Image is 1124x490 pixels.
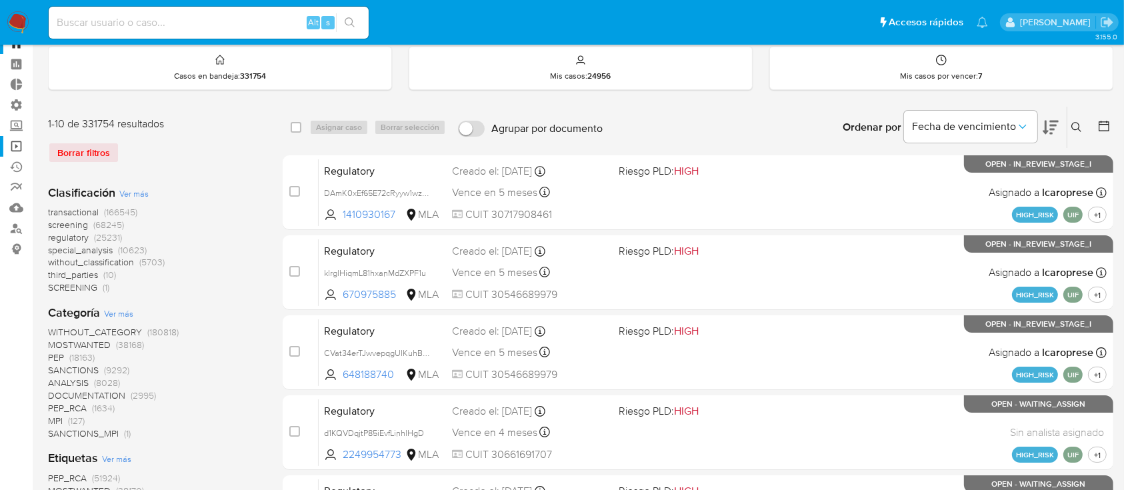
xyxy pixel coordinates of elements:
span: s [326,16,330,29]
button: search-icon [336,13,363,32]
a: Salir [1100,15,1114,29]
a: Notificaciones [977,17,988,28]
p: ezequiel.castrillon@mercadolibre.com [1020,16,1095,29]
input: Buscar usuario o caso... [49,14,369,31]
span: Alt [308,16,319,29]
span: Accesos rápidos [889,15,963,29]
span: 3.155.0 [1095,31,1117,42]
